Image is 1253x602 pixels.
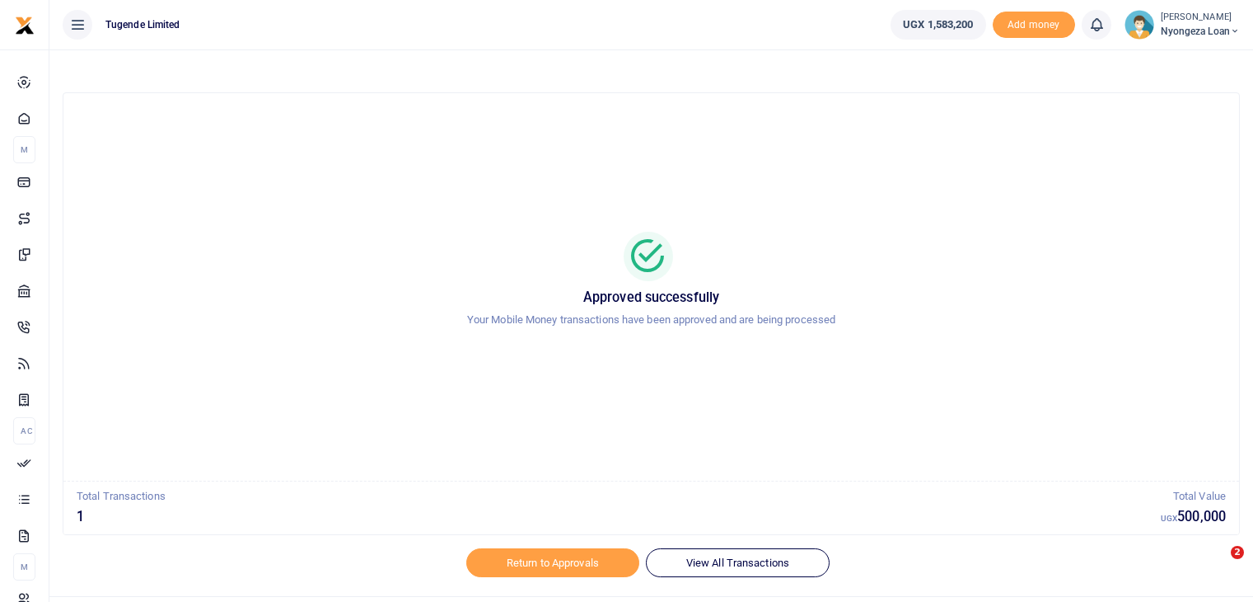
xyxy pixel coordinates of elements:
h5: Approved successfully [83,289,1219,306]
h5: 500,000 [1161,509,1226,525]
a: logo-small logo-large logo-large [15,18,35,31]
li: Wallet ballance [884,10,992,40]
span: UGX 1,583,200 [903,16,973,33]
iframe: Intercom live chat [1197,546,1237,586]
li: Toup your wallet [993,12,1075,39]
span: Tugende Limited [99,17,187,32]
a: View All Transactions [646,548,830,576]
li: M [13,553,35,581]
a: Add money [993,17,1075,30]
span: Add money [993,12,1075,39]
span: 2 [1231,546,1244,559]
h5: 1 [77,509,1161,525]
a: UGX 1,583,200 [891,10,985,40]
a: profile-user [PERSON_NAME] Nyongeza Loan [1124,10,1240,40]
span: Nyongeza Loan [1161,24,1240,39]
li: M [13,136,35,163]
li: Ac [13,417,35,444]
p: Your Mobile Money transactions have been approved and are being processed [83,312,1219,329]
small: [PERSON_NAME] [1161,11,1240,25]
img: profile-user [1124,10,1154,40]
p: Total Value [1161,488,1226,506]
p: Total Transactions [77,488,1161,506]
a: Return to Approvals [466,548,639,576]
img: logo-small [15,16,35,35]
small: UGX [1161,514,1177,523]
